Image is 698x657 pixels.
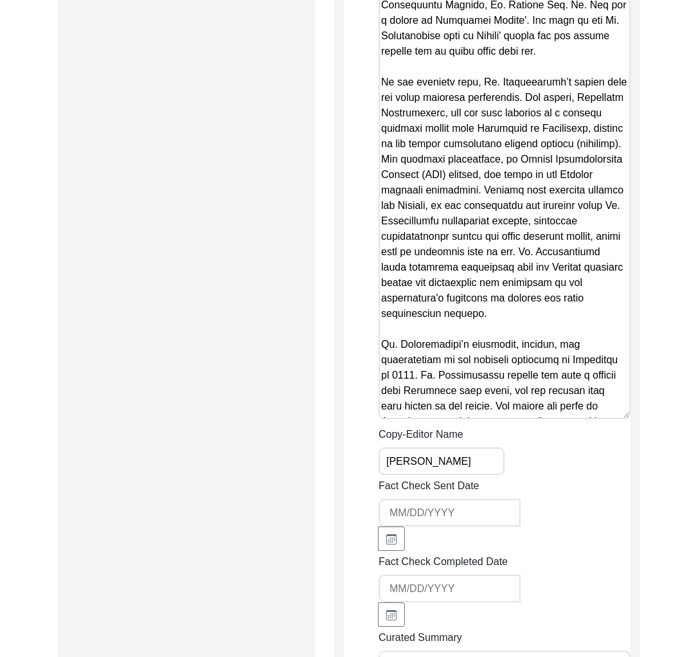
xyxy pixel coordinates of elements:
[379,478,479,494] label: Fact Check Sent Date
[379,575,521,602] input: MM/DD/YYYY
[379,554,508,570] label: Fact Check Completed Date
[379,499,521,526] input: MM/DD/YYYY
[379,427,463,442] label: Copy-Editor Name
[379,630,462,645] label: Curated Summary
